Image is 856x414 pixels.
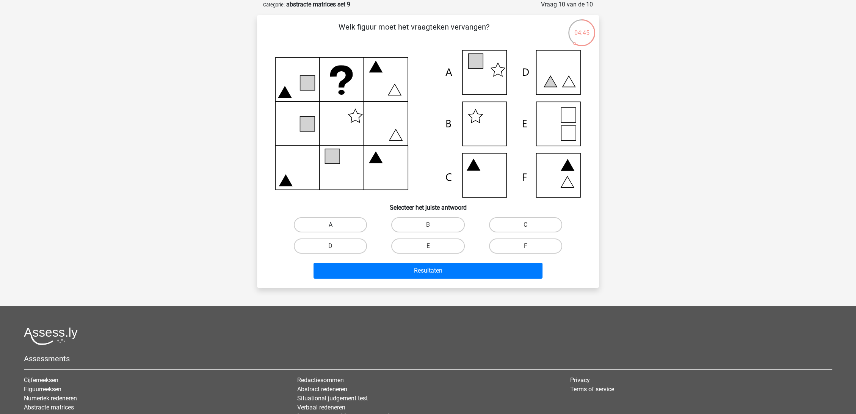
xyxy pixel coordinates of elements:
[570,386,614,393] a: Terms of service
[391,238,464,254] label: E
[24,404,74,411] a: Abstracte matrices
[297,404,345,411] a: Verbaal redeneren
[24,354,832,363] h5: Assessments
[269,21,558,44] p: Welk figuur moet het vraagteken vervangen?
[263,2,285,8] small: Categorie:
[297,386,347,393] a: Abstract redeneren
[568,19,596,38] div: 04:45
[286,1,350,8] strong: abstracte matrices set 9
[297,376,344,384] a: Redactiesommen
[297,395,368,402] a: Situational judgement test
[24,395,77,402] a: Numeriek redeneren
[570,376,590,384] a: Privacy
[24,327,78,345] img: Assessly logo
[489,238,562,254] label: F
[391,217,464,232] label: B
[489,217,562,232] label: C
[294,217,367,232] label: A
[314,263,543,279] button: Resultaten
[24,386,61,393] a: Figuurreeksen
[294,238,367,254] label: D
[24,376,58,384] a: Cijferreeksen
[269,198,587,211] h6: Selecteer het juiste antwoord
